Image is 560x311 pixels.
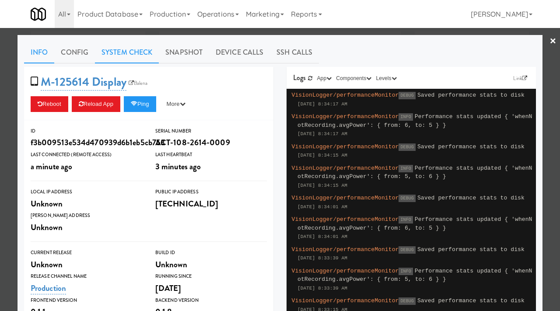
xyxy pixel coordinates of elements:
[297,113,532,129] span: Performance stats updated { 'whenNotRecording.avgPower': { from: 6, to: 5 } }
[297,286,347,291] span: [DATE] 8:33:39 AM
[54,42,95,63] a: Config
[41,73,126,91] a: M-125614 Display
[399,113,413,121] span: INFO
[374,74,399,83] button: Levels
[31,296,142,305] div: Frontend Version
[31,135,142,150] div: f3b009513e534d470939d6b1eb5cb753
[31,150,142,159] div: Last Connected (Remote Access)
[155,161,201,172] span: 3 minutes ago
[417,195,525,201] span: Saved performance stats to disk
[292,143,399,150] span: VisionLogger/performanceMonitor
[292,297,399,304] span: VisionLogger/performanceMonitor
[159,42,209,63] a: Snapshot
[399,165,413,172] span: INFO
[292,113,399,120] span: VisionLogger/performanceMonitor
[334,74,374,83] button: Components
[124,96,156,112] button: Ping
[292,195,399,201] span: VisionLogger/performanceMonitor
[31,188,142,196] div: Local IP Address
[31,7,46,22] img: Micromart
[297,216,532,231] span: Performance stats updated { 'whenNotRecording.avgPower': { from: 6, to: 5 } }
[297,165,532,180] span: Performance stats updated { 'whenNotRecording.avgPower': { from: 5, to: 6 } }
[160,96,192,112] button: More
[31,282,66,294] a: Production
[31,196,142,211] div: Unknown
[31,248,142,257] div: Current Release
[399,297,416,305] span: DEBUG
[293,73,306,83] span: Logs
[155,188,267,196] div: Public IP Address
[399,268,413,275] span: INFO
[297,268,532,283] span: Performance stats updated { 'whenNotRecording.avgPower': { from: 5, to: 6 } }
[399,92,416,99] span: DEBUG
[297,204,347,210] span: [DATE] 8:34:01 AM
[399,195,416,202] span: DEBUG
[72,96,120,112] button: Reload App
[31,272,142,281] div: Release Channel Name
[292,216,399,223] span: VisionLogger/performanceMonitor
[292,246,399,253] span: VisionLogger/performanceMonitor
[399,216,413,224] span: INFO
[292,165,399,171] span: VisionLogger/performanceMonitor
[31,161,72,172] span: a minute ago
[297,131,347,136] span: [DATE] 8:34:17 AM
[155,150,267,159] div: Last Heartbeat
[297,255,347,261] span: [DATE] 8:33:39 AM
[417,297,525,304] span: Saved performance stats to disk
[399,143,416,151] span: DEBUG
[417,92,525,98] span: Saved performance stats to disk
[155,282,182,294] span: [DATE]
[31,220,142,235] div: Unknown
[155,196,267,211] div: [TECHNICAL_ID]
[155,135,267,150] div: ACT-108-2614-0009
[315,74,334,83] button: App
[31,211,142,220] div: [PERSON_NAME] Address
[31,96,68,112] button: Reboot
[31,257,142,272] div: Unknown
[270,42,319,63] a: SSH Calls
[155,127,267,136] div: Serial Number
[155,257,267,272] div: Unknown
[31,127,142,136] div: ID
[292,92,399,98] span: VisionLogger/performanceMonitor
[549,28,556,55] a: ×
[292,268,399,274] span: VisionLogger/performanceMonitor
[297,234,347,239] span: [DATE] 8:34:01 AM
[417,246,525,253] span: Saved performance stats to disk
[155,296,267,305] div: Backend Version
[297,153,347,158] span: [DATE] 8:34:15 AM
[155,272,267,281] div: Running Since
[297,183,347,188] span: [DATE] 8:34:15 AM
[511,74,529,83] a: Link
[297,101,347,107] span: [DATE] 8:34:17 AM
[126,79,150,87] a: Balena
[155,248,267,257] div: Build Id
[95,42,159,63] a: System Check
[417,143,525,150] span: Saved performance stats to disk
[399,246,416,254] span: DEBUG
[24,42,54,63] a: Info
[209,42,270,63] a: Device Calls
